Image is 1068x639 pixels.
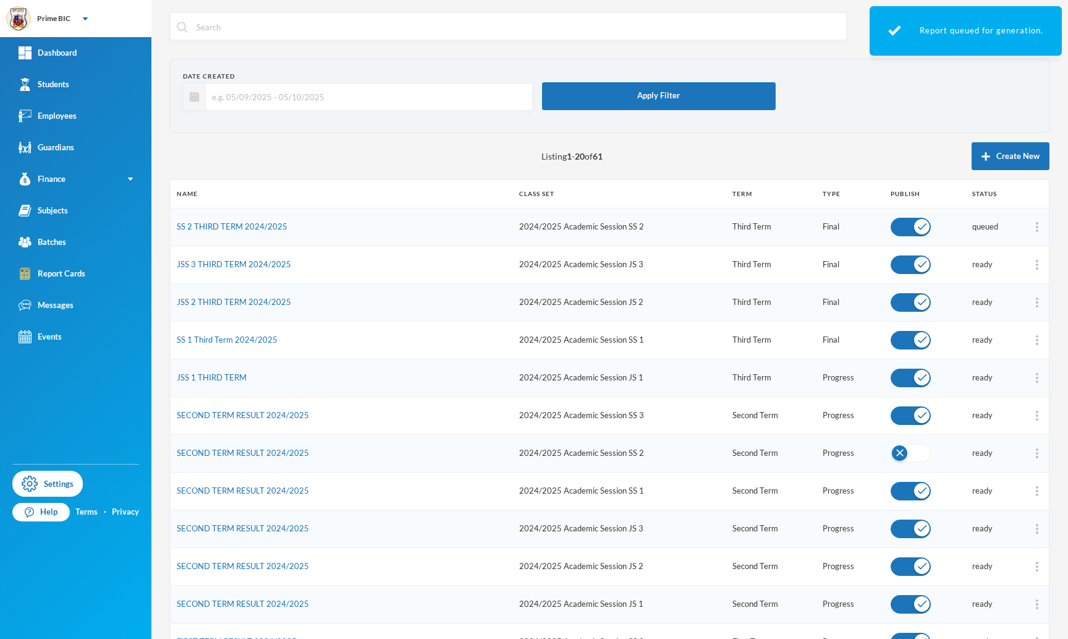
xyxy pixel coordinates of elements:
th: Type [816,180,884,208]
a: Terms [75,506,98,518]
td: ready [966,585,1025,623]
td: 2024/2025 Academic Session JS 2 [513,547,726,585]
span: Listing - of [541,150,603,163]
div: Batches [19,236,66,249]
b: 61 [593,151,603,161]
img: ... [1036,486,1038,496]
img: ... [1036,298,1038,307]
div: Report Cards [19,267,85,280]
td: Progress [816,397,884,434]
th: Term [726,180,816,208]
a: SECOND TERM RESULT 2024/2025 [177,599,309,609]
div: Messages [19,299,74,312]
td: Progress [816,472,884,510]
td: Third Term [726,283,816,321]
td: Progress [816,359,884,397]
img: logo [7,7,32,32]
td: Third Term [726,359,816,397]
td: ready [966,246,1025,283]
td: Final [816,246,884,283]
td: Second Term [726,472,816,510]
td: Second Term [726,397,816,434]
img: ... [1036,222,1038,232]
td: ready [966,510,1025,547]
a: SS 1 Third Term 2024/2025 [177,335,278,345]
a: SECOND TERM RESULT 2024/2025 [177,410,309,420]
td: Third Term [726,208,816,246]
td: 2024/2025 Academic Session JS 2 [513,283,726,321]
th: Name [171,180,513,208]
img: ... [1036,373,1038,383]
img: ... [1036,411,1038,421]
a: SECOND TERM RESULT 2024/2025 [177,448,309,458]
div: Report queued for generation. [870,6,1062,56]
div: Prime BIC [37,13,70,24]
button: Create New [972,142,1049,170]
td: ready [966,434,1025,472]
a: SS 2 THIRD TERM 2024/2025 [177,221,287,231]
a: JSS 2 THIRD TERM 2024/2025 [177,297,291,307]
td: ready [966,547,1025,585]
th: Class Set [513,180,726,208]
div: Guardians [19,141,74,154]
div: Students [19,78,69,91]
td: Progress [816,585,884,623]
b: 1 [567,151,572,161]
td: Final [816,208,884,246]
a: Help [12,503,70,521]
td: Third Term [726,246,816,283]
b: 20 [575,151,585,161]
img: ... [1036,562,1038,572]
a: Settings [12,471,83,497]
td: Progress [816,547,884,585]
td: ready [966,472,1025,510]
td: 2024/2025 Academic Session SS 3 [513,397,726,434]
div: Dashboard [19,46,77,59]
td: ready [966,359,1025,397]
img: ... [1036,448,1038,458]
img: ... [1036,599,1038,609]
td: 2024/2025 Academic Session JS 1 [513,585,726,623]
td: ready [966,397,1025,434]
td: 2024/2025 Academic Session SS 2 [513,208,726,246]
th: Status [966,180,1025,208]
a: SECOND TERM RESULT 2024/2025 [177,486,309,495]
a: JSS 1 THIRD TERM [177,372,247,382]
td: 2024/2025 Academic Session SS 2 [513,434,726,472]
div: · [104,506,106,518]
td: 2024/2025 Academic Session JS 3 [513,246,726,283]
td: 2024/2025 Academic Session SS 1 [513,472,726,510]
td: Progress [816,434,884,472]
td: ready [966,283,1025,321]
a: SECOND TERM RESULT 2024/2025 [177,561,309,571]
img: ... [1036,335,1038,345]
td: Final [816,321,884,359]
td: Second Term [726,585,816,623]
input: e.g. 05/09/2025 - 05/10/2025 [206,83,526,111]
td: 2024/2025 Academic Session JS 3 [513,510,726,547]
img: ... [1036,260,1038,270]
div: Date Created [183,72,533,81]
a: SECOND TERM RESULT 2024/2025 [177,523,309,533]
button: Apply Filter [542,82,775,110]
a: Privacy [112,506,139,518]
td: ready [966,321,1025,359]
td: Second Term [726,510,816,547]
td: Second Term [726,547,816,585]
div: Subjects [19,204,68,217]
a: JSS 3 THIRD TERM 2024/2025 [177,259,291,269]
td: Final [816,283,884,321]
img: search [177,22,188,33]
td: Third Term [726,321,816,359]
td: Progress [816,510,884,547]
td: Second Term [726,434,816,472]
td: 2024/2025 Academic Session SS 1 [513,321,726,359]
th: Publish [884,180,966,208]
div: Finance [19,173,66,186]
input: Search [195,13,840,41]
img: ... [1036,524,1038,534]
div: Events [19,330,62,343]
td: queued [966,208,1025,246]
td: 2024/2025 Academic Session JS 1 [513,359,726,397]
div: Employees [19,109,77,122]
